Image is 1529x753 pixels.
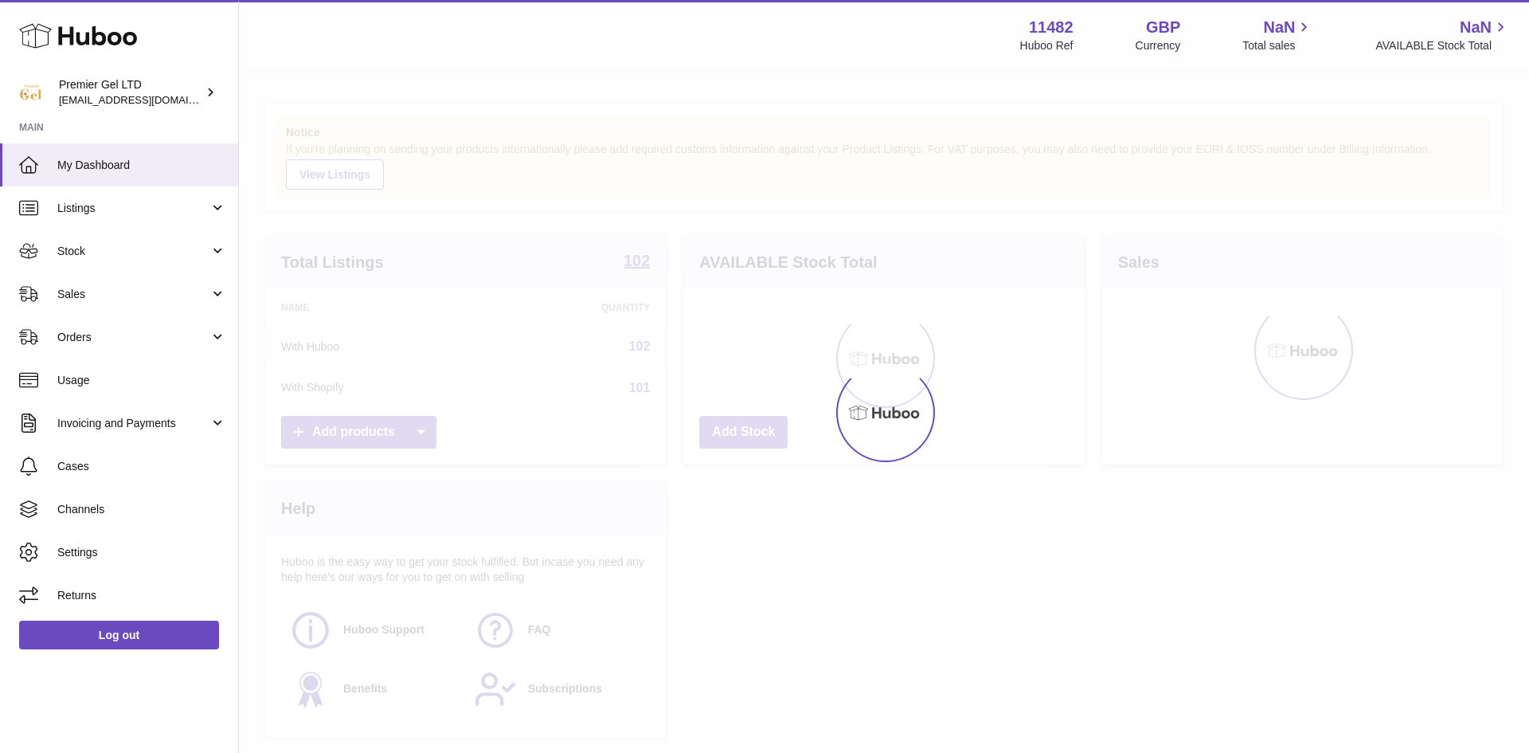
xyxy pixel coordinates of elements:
a: NaN Total sales [1242,17,1313,53]
span: Channels [57,502,226,517]
span: [EMAIL_ADDRESS][DOMAIN_NAME] [59,93,234,106]
span: Sales [57,287,209,302]
a: NaN AVAILABLE Stock Total [1375,17,1510,53]
span: Listings [57,201,209,216]
span: Total sales [1242,38,1313,53]
div: Huboo Ref [1020,38,1073,53]
span: AVAILABLE Stock Total [1375,38,1510,53]
span: NaN [1460,17,1492,38]
img: internalAdmin-11482@internal.huboo.com [19,80,43,104]
span: Returns [57,588,226,603]
strong: GBP [1146,17,1180,38]
span: Stock [57,244,209,259]
span: Usage [57,373,226,388]
span: Orders [57,330,209,345]
span: Settings [57,545,226,560]
strong: 11482 [1029,17,1073,38]
span: Invoicing and Payments [57,416,209,431]
div: Premier Gel LTD [59,77,202,108]
span: My Dashboard [57,158,226,173]
a: Log out [19,621,219,649]
span: NaN [1263,17,1295,38]
div: Currency [1136,38,1181,53]
span: Cases [57,459,226,474]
